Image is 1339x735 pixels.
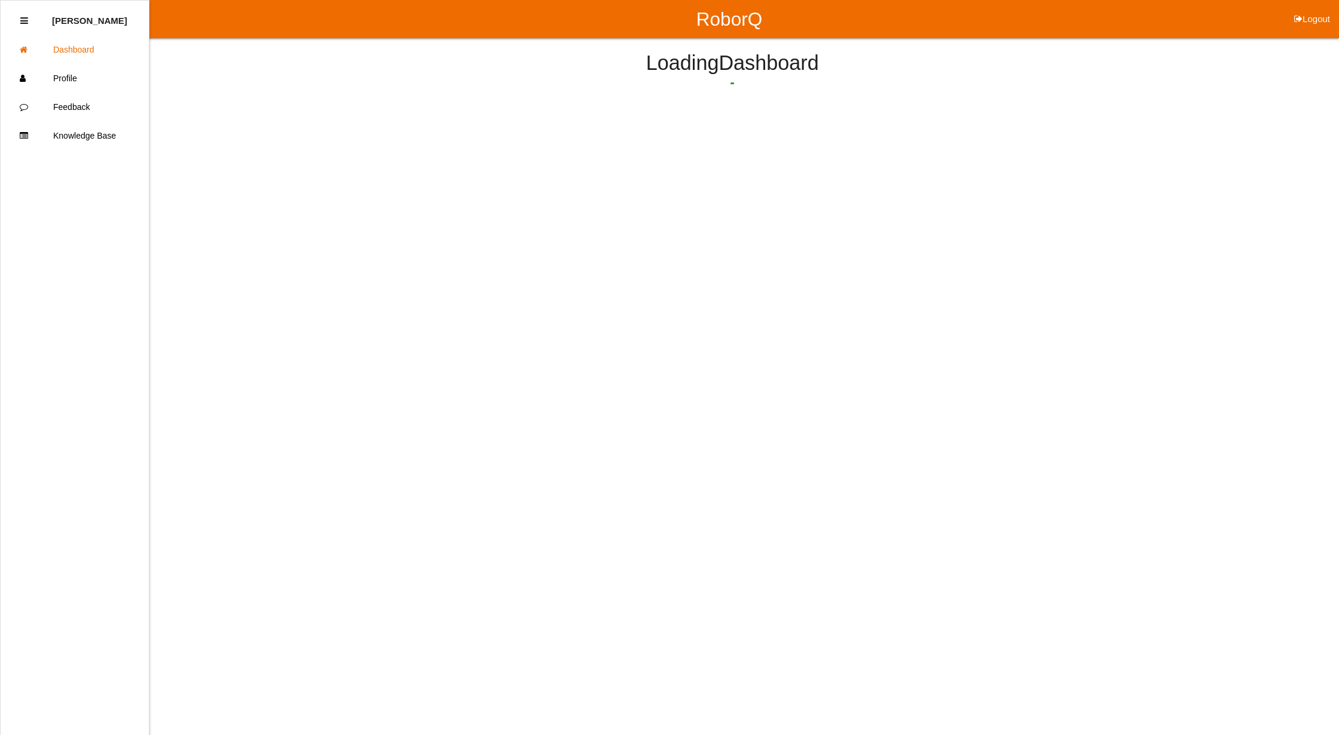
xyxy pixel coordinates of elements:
h4: Loading Dashboard [179,52,1285,75]
p: Diana Harris [52,7,127,26]
div: Close [20,7,28,35]
a: Feedback [1,93,149,121]
a: Profile [1,64,149,93]
a: Dashboard [1,35,149,64]
a: Knowledge Base [1,121,149,150]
